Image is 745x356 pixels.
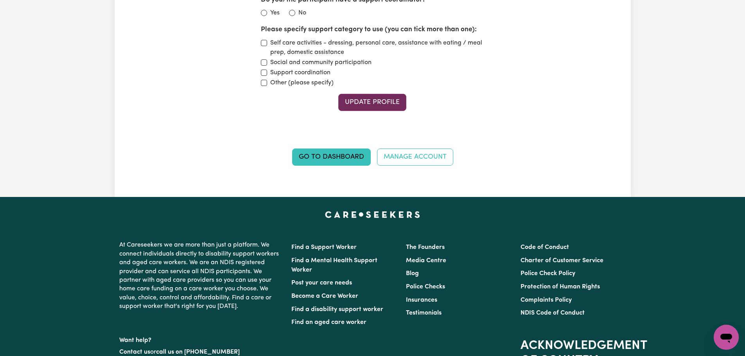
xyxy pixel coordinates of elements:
p: Want help? [119,333,282,345]
label: Support coordination [270,68,330,77]
a: Testimonials [406,310,442,316]
a: Media Centre [406,258,446,264]
a: Blog [406,270,419,277]
a: Complaints Policy [521,297,572,303]
a: Contact us [119,349,150,355]
a: Find a disability support worker [291,306,383,313]
a: Find a Support Worker [291,244,357,250]
a: The Founders [406,244,445,250]
a: Manage Account [377,148,453,166]
a: Police Checks [406,284,445,290]
a: Post your care needs [291,280,352,286]
a: NDIS Code of Conduct [521,310,585,316]
a: Go to Dashboard [292,148,371,166]
label: Please specify support category to use (you can tick more than one): [261,25,477,35]
a: call us on [PHONE_NUMBER] [156,349,240,355]
a: Find a Mental Health Support Worker [291,258,377,273]
a: Protection of Human Rights [521,284,600,290]
iframe: Button to launch messaging window [714,325,739,350]
a: Charter of Customer Service [521,258,603,264]
label: No [298,8,306,18]
label: Self care activities - dressing, personal care, assistance with eating / meal prep, domestic assi... [270,38,484,57]
label: Other (please specify) [270,78,334,88]
label: Yes [270,8,280,18]
a: Become a Care Worker [291,293,358,299]
p: At Careseekers we are more than just a platform. We connect individuals directly to disability su... [119,238,282,314]
a: Careseekers home page [325,211,420,217]
a: Police Check Policy [521,270,575,277]
a: Insurances [406,297,437,303]
a: Find an aged care worker [291,319,366,326]
button: Update Profile [338,94,406,111]
a: Code of Conduct [521,244,569,250]
label: Social and community participation [270,58,372,67]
